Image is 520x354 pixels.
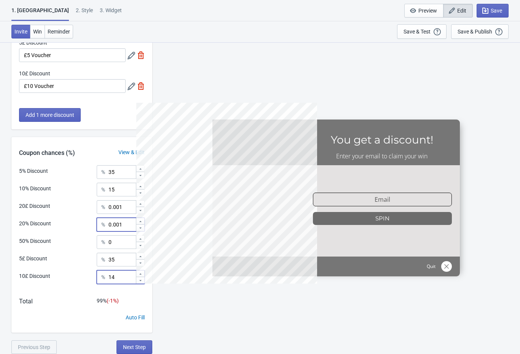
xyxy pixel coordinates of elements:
button: Preview [404,4,443,18]
button: Save [477,4,509,18]
span: Invite [14,29,27,35]
span: Preview [418,8,437,14]
input: Chance [108,270,136,284]
input: Chance [108,235,136,249]
div: 20% Discount [19,220,51,228]
input: Chance [108,200,136,214]
div: 2 . Style [76,6,93,20]
div: Coupon chances (%) [11,148,83,158]
button: Next Step [116,340,152,354]
button: Invite [11,25,30,38]
div: % [101,238,105,247]
input: Chance [108,253,136,266]
div: 5% Discount [19,167,48,175]
div: % [101,220,105,229]
input: Chance [108,165,136,179]
label: 5£ Discount [19,39,47,46]
span: Next Step [123,344,146,350]
button: Add 1 more discount [19,108,81,122]
button: Reminder [45,25,73,38]
div: % [101,167,105,177]
div: % [101,273,105,282]
button: Win [30,25,45,38]
button: Edit [443,4,473,18]
button: Save & Publish [451,24,509,39]
input: Chance [108,183,136,196]
span: Edit [457,8,466,14]
div: 5£ Discount [19,255,47,263]
span: Win [33,29,42,35]
div: 10£ Discount [19,272,50,280]
label: 10£ Discount [19,70,50,77]
span: Save [491,8,502,14]
input: Chance [108,218,136,231]
span: Reminder [48,29,70,35]
span: (- 1 %) [107,298,119,304]
div: 20£ Discount [19,202,50,210]
div: 10% Discount [19,185,51,193]
div: % [101,185,105,194]
div: 1. [GEOGRAPHIC_DATA] [11,6,69,21]
div: Save & Test [404,29,431,35]
div: View & Edit [111,148,152,156]
div: Auto Fill [126,314,145,322]
img: delete.svg [137,51,145,59]
div: % [101,255,105,264]
div: 50% Discount [19,237,51,245]
div: 3. Widget [100,6,122,20]
span: 99 % [97,298,119,304]
div: Save & Publish [458,29,492,35]
img: delete.svg [137,82,145,90]
span: Add 1 more discount [26,112,74,118]
div: Total [19,297,33,306]
div: % [101,203,105,212]
button: Save & Test [397,24,447,39]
